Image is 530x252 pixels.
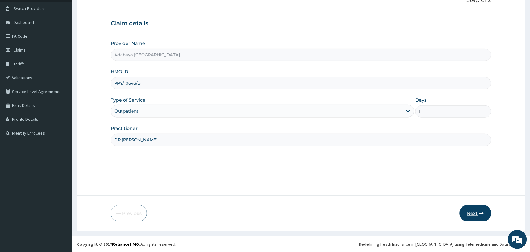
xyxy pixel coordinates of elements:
[460,205,491,221] button: Next
[111,134,491,146] input: Enter Name
[111,77,491,89] input: Enter HMO ID
[111,97,145,103] label: Type of Service
[112,241,139,247] a: RelianceHMO
[72,236,530,252] footer: All rights reserved.
[36,79,87,143] span: We're online!
[14,6,46,11] span: Switch Providers
[12,31,25,47] img: d_794563401_company_1708531726252_794563401
[359,241,525,247] div: Redefining Heath Insurance in [GEOGRAPHIC_DATA] using Telemedicine and Data Science!
[14,47,26,53] span: Claims
[114,108,138,114] div: Outpatient
[77,241,140,247] strong: Copyright © 2017 .
[111,125,138,132] label: Practitioner
[103,3,118,18] div: Minimize live chat window
[33,35,105,43] div: Chat with us now
[415,97,426,103] label: Days
[111,40,145,47] label: Provider Name
[111,205,147,221] button: Previous
[14,61,25,67] span: Tariffs
[111,69,128,75] label: HMO ID
[111,20,491,27] h3: Claim details
[14,20,34,25] span: Dashboard
[3,172,120,194] textarea: Type your message and hit 'Enter'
